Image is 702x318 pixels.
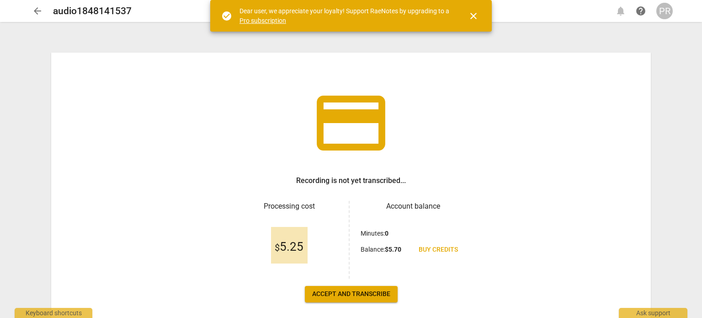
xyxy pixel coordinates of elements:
div: Keyboard shortcuts [15,308,92,318]
span: Buy credits [419,245,458,254]
a: Buy credits [411,242,465,258]
h3: Account balance [361,201,465,212]
p: Minutes : [361,229,388,238]
button: PR [656,3,673,19]
span: $ [275,242,280,253]
p: Balance : [361,245,401,254]
span: help [635,5,646,16]
div: Dear user, we appreciate your loyalty! Support RaeNotes by upgrading to a [239,6,452,25]
div: Ask support [619,308,687,318]
button: Accept and transcribe [305,286,398,302]
h3: Recording is not yet transcribed... [296,175,406,186]
span: check_circle [221,11,232,22]
h2: audio1848141537 [53,5,132,17]
span: credit_card [310,82,392,164]
button: Close [463,5,484,27]
a: Pro subscription [239,17,286,24]
b: 0 [385,230,388,237]
h3: Processing cost [237,201,341,212]
b: $ 5.70 [385,246,401,253]
span: arrow_back [32,5,43,16]
span: 5.25 [275,240,303,254]
a: Help [633,3,649,19]
span: close [468,11,479,22]
span: Accept and transcribe [312,290,390,299]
